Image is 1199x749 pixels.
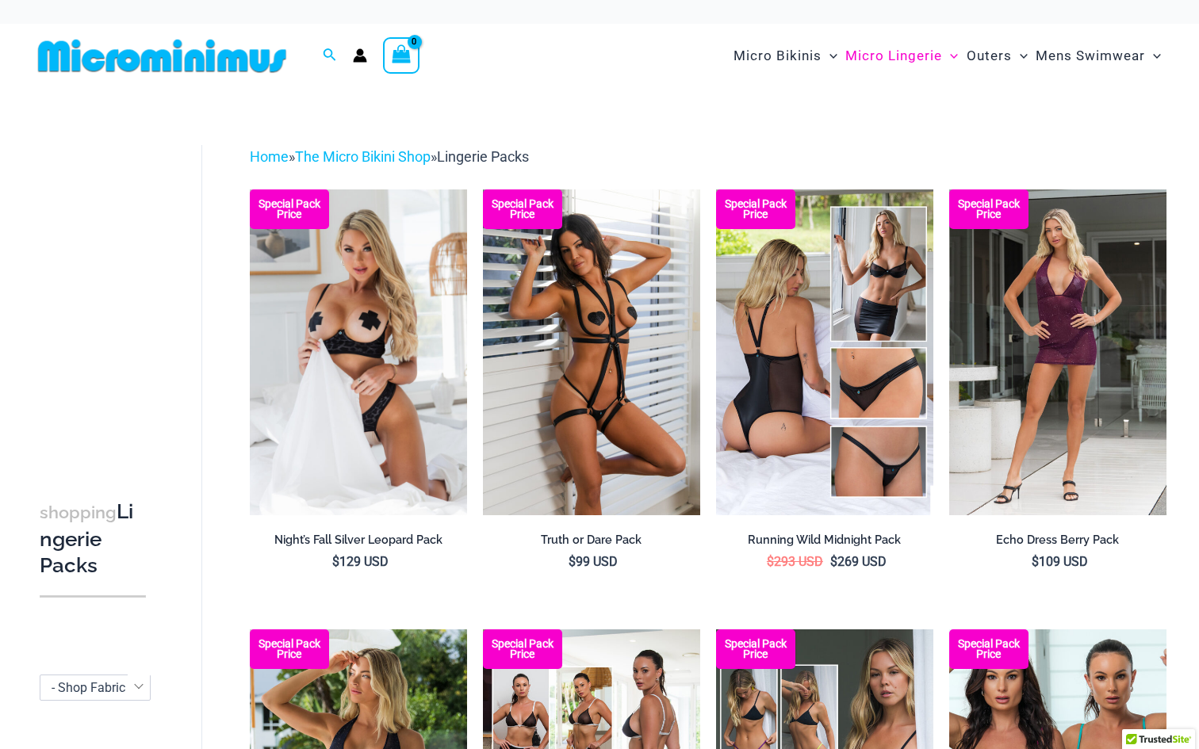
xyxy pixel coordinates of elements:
[949,533,1166,553] a: Echo Dress Berry Pack
[483,639,562,659] b: Special Pack Price
[1012,36,1028,76] span: Menu Toggle
[40,675,150,700] span: - Shop Fabric Type
[1036,36,1145,76] span: Mens Swimwear
[716,639,795,659] b: Special Pack Price
[250,189,467,515] img: Nights Fall Silver Leopard 1036 Bra 6046 Thong 09v2
[569,554,576,569] span: $
[483,189,700,515] img: Truth or Dare Black 1905 Bodysuit 611 Micro 07
[323,46,337,66] a: Search icon link
[949,189,1166,515] a: Echo Berry 5671 Dress 682 Thong 02 Echo Berry 5671 Dress 682 Thong 05Echo Berry 5671 Dress 682 Th...
[250,533,467,548] h2: Night’s Fall Silver Leopard Pack
[332,554,389,569] bdi: 129 USD
[483,189,700,515] a: Truth or Dare Black 1905 Bodysuit 611 Micro 07 Truth or Dare Black 1905 Bodysuit 611 Micro 06Trut...
[942,36,958,76] span: Menu Toggle
[40,503,117,522] span: shopping
[949,199,1029,220] b: Special Pack Price
[569,554,618,569] bdi: 99 USD
[40,674,151,701] span: - Shop Fabric Type
[1145,36,1161,76] span: Menu Toggle
[830,554,837,569] span: $
[40,132,182,449] iframe: TrustedSite Certified
[767,554,823,569] bdi: 293 USD
[822,36,837,76] span: Menu Toggle
[250,148,289,165] a: Home
[845,36,942,76] span: Micro Lingerie
[716,199,795,220] b: Special Pack Price
[1032,554,1088,569] bdi: 109 USD
[295,148,431,165] a: The Micro Bikini Shop
[1032,32,1165,80] a: Mens SwimwearMenu ToggleMenu Toggle
[483,533,700,553] a: Truth or Dare Pack
[967,36,1012,76] span: Outers
[250,533,467,553] a: Night’s Fall Silver Leopard Pack
[52,680,155,695] span: - Shop Fabric Type
[716,533,933,553] a: Running Wild Midnight Pack
[250,639,329,659] b: Special Pack Price
[949,639,1029,659] b: Special Pack Price
[767,554,774,569] span: $
[830,554,887,569] bdi: 269 USD
[949,533,1166,548] h2: Echo Dress Berry Pack
[383,37,419,74] a: View Shopping Cart, empty
[734,36,822,76] span: Micro Bikinis
[32,38,293,74] img: MM SHOP LOGO FLAT
[250,189,467,515] a: Nights Fall Silver Leopard 1036 Bra 6046 Thong 09v2 Nights Fall Silver Leopard 1036 Bra 6046 Thon...
[949,189,1166,515] img: Echo Berry 5671 Dress 682 Thong 02
[353,48,367,63] a: Account icon link
[716,189,933,515] a: All Styles (1) Running Wild Midnight 1052 Top 6512 Bottom 04Running Wild Midnight 1052 Top 6512 B...
[40,499,146,579] h3: Lingerie Packs
[716,189,933,515] img: All Styles (1)
[841,32,962,80] a: Micro LingerieMenu ToggleMenu Toggle
[332,554,339,569] span: $
[483,199,562,220] b: Special Pack Price
[437,148,529,165] span: Lingerie Packs
[250,199,329,220] b: Special Pack Price
[963,32,1032,80] a: OutersMenu ToggleMenu Toggle
[483,533,700,548] h2: Truth or Dare Pack
[1032,554,1039,569] span: $
[250,148,529,165] span: » »
[730,32,841,80] a: Micro BikinisMenu ToggleMenu Toggle
[727,29,1167,82] nav: Site Navigation
[716,533,933,548] h2: Running Wild Midnight Pack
